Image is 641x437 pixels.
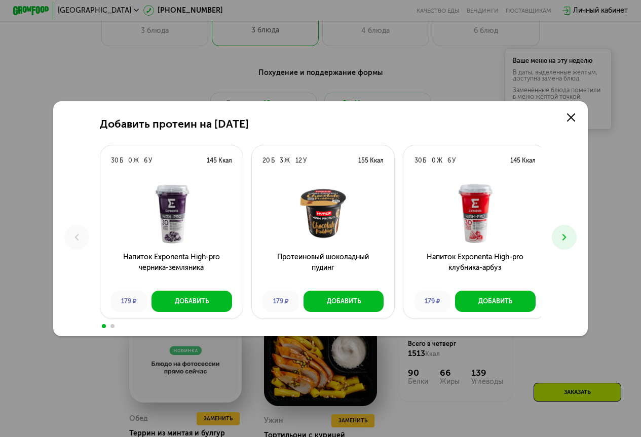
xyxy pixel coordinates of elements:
[148,156,152,165] div: У
[175,297,209,306] div: Добавить
[455,291,536,312] button: Добавить
[120,156,123,165] div: Б
[271,156,275,165] div: Б
[111,291,147,312] div: 179 ₽
[284,156,290,165] div: Ж
[262,291,299,312] div: 179 ₽
[207,156,232,165] div: 145 Ккал
[259,182,387,245] img: Протеиновый шоколадный пудинг
[303,156,307,165] div: У
[410,182,539,245] img: Напиток Exponenta High-pro клубника-арбуз
[252,252,394,284] h3: Протеиновый шоколадный пудинг
[100,252,243,284] h3: Напиток Exponenta High-pro черника-земляника
[510,156,536,165] div: 145 Ккал
[262,156,270,165] div: 20
[111,156,119,165] div: 30
[452,156,456,165] div: У
[447,156,451,165] div: 6
[423,156,426,165] div: Б
[280,156,283,165] div: 3
[100,118,249,131] h2: Добавить протеин на [DATE]
[107,182,236,245] img: Напиток Exponenta High-pro черника-земляника
[414,156,422,165] div: 30
[152,291,232,312] button: Добавить
[327,297,361,306] div: Добавить
[437,156,442,165] div: Ж
[403,252,546,284] h3: Напиток Exponenta High-pro клубника-арбуз
[478,297,512,306] div: Добавить
[133,156,139,165] div: Ж
[358,156,384,165] div: 155 Ккал
[304,291,384,312] button: Добавить
[414,291,451,312] div: 179 ₽
[432,156,436,165] div: 0
[128,156,132,165] div: 0
[295,156,302,165] div: 12
[144,156,147,165] div: 6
